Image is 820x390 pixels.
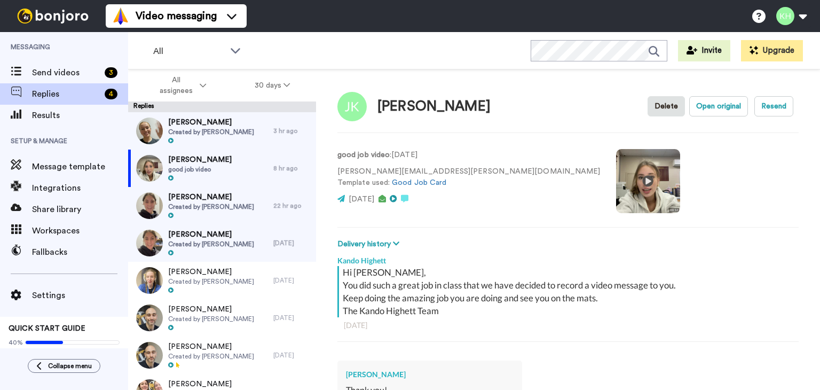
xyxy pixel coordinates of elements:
span: Message template [32,160,128,173]
button: Resend [754,96,793,116]
span: Created by [PERSON_NAME] [168,352,254,361]
img: e7d4f946-fd87-43fe-8926-567945087dff-thumb.jpg [136,305,163,331]
span: Created by [PERSON_NAME] [168,128,254,136]
div: 3 hr ago [273,127,311,135]
span: [PERSON_NAME] [168,229,254,240]
span: [PERSON_NAME] [168,341,254,352]
img: 3cde7d0e-d4a0-448a-9970-38ce32f0e7c8-thumb.jpg [136,192,163,219]
span: Created by [PERSON_NAME] [168,240,254,248]
div: 22 hr ago [273,201,311,210]
div: Replies [128,102,316,112]
button: Delivery history [337,238,403,250]
a: [PERSON_NAME]Created by [PERSON_NAME][DATE] [128,224,316,262]
div: 3 [105,67,117,78]
button: Invite [678,40,730,61]
a: [PERSON_NAME]good job video8 hr ago [128,150,316,187]
a: [PERSON_NAME]Created by [PERSON_NAME][DATE] [128,337,316,374]
strong: good job video [337,151,390,159]
div: Kando Highett [337,250,799,266]
p: : [DATE] [337,150,600,161]
img: 682ae272-6ada-4ff1-9d30-42ab42a882f4-thumb.jpg [136,342,163,369]
div: [DATE] [273,314,311,322]
span: Fallbacks [32,246,128,259]
button: All assignees [130,71,231,100]
button: Collapse menu [28,359,100,373]
span: [PERSON_NAME] [168,304,254,315]
span: Created by [PERSON_NAME] [168,277,254,286]
span: [DATE] [349,196,374,203]
span: Share library [32,203,128,216]
div: [DATE] [273,239,311,247]
img: c6061d17-32b9-4abc-b14d-59dcde24c987-thumb.jpg [136,230,163,256]
img: 37a1a35e-2cd7-4f0d-a20a-973369a01e90-thumb.jpg [136,155,163,182]
div: 8 hr ago [273,164,311,173]
a: Good Job Card [392,179,446,186]
img: Image of Zara Kula [337,92,367,121]
button: 30 days [231,76,314,95]
span: Video messaging [136,9,217,24]
span: Created by [PERSON_NAME] [168,315,254,323]
span: Integrations [32,182,128,194]
a: [PERSON_NAME]Created by [PERSON_NAME]22 hr ago [128,187,316,224]
span: Collapse menu [48,362,92,370]
span: [PERSON_NAME] [168,379,254,389]
button: Open original [689,96,748,116]
div: Hi [PERSON_NAME], You did such a great job in class that we have decided to record a video messag... [343,266,796,317]
img: 661a1c3e-3351-4269-8927-1ff2ff8ace25-thumb.jpg [136,118,163,144]
div: [DATE] [273,351,311,360]
span: All assignees [154,75,198,96]
div: [DATE] [344,320,792,331]
img: vm-color.svg [112,7,129,25]
div: [DATE] [273,276,311,285]
span: Send videos [32,66,100,79]
span: [PERSON_NAME] [168,117,254,128]
span: QUICK START GUIDE [9,325,85,332]
span: Created by [PERSON_NAME] [168,202,254,211]
span: Workspaces [32,224,128,237]
a: [PERSON_NAME]Created by [PERSON_NAME][DATE] [128,299,316,337]
a: [PERSON_NAME]Created by [PERSON_NAME][DATE] [128,262,316,299]
span: good job video [168,165,232,174]
span: [PERSON_NAME] [168,154,232,165]
a: [PERSON_NAME]Created by [PERSON_NAME]3 hr ago [128,112,316,150]
div: [PERSON_NAME] [346,369,514,380]
img: bj-logo-header-white.svg [13,9,93,24]
button: Upgrade [741,40,803,61]
span: All [153,45,225,58]
div: [PERSON_NAME] [377,99,491,114]
button: Delete [648,96,685,116]
span: Results [32,109,128,122]
span: [PERSON_NAME] [168,192,254,202]
span: [PERSON_NAME] [168,267,254,277]
span: 40% [9,338,23,347]
img: 9c6ed0ea-b809-40f4-834e-28fa8a014be8-thumb.jpg [136,267,163,294]
div: 4 [105,89,117,99]
span: Replies [32,88,100,100]
span: Settings [32,289,128,302]
p: [PERSON_NAME][EMAIL_ADDRESS][PERSON_NAME][DOMAIN_NAME] Template used: [337,166,600,189]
